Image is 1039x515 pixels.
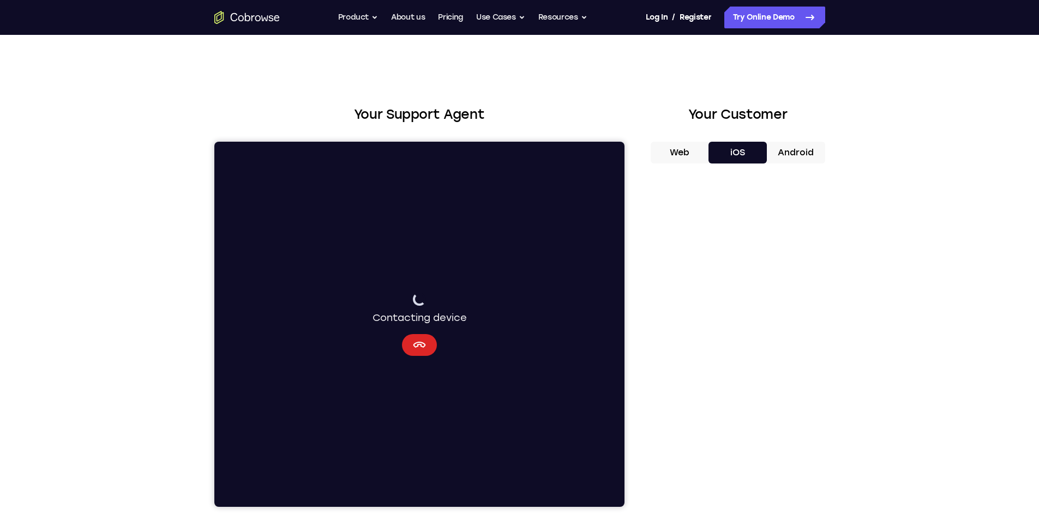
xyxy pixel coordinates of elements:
[724,7,825,28] a: Try Online Demo
[672,11,675,24] span: /
[214,11,280,24] a: Go to the home page
[338,7,379,28] button: Product
[391,7,425,28] a: About us
[476,7,525,28] button: Use Cases
[680,7,711,28] a: Register
[214,105,624,124] h2: Your Support Agent
[538,7,587,28] button: Resources
[651,142,709,163] button: Web
[651,105,825,124] h2: Your Customer
[438,7,463,28] a: Pricing
[214,142,624,507] iframe: Agent
[646,7,668,28] a: Log In
[708,142,767,163] button: iOS
[767,142,825,163] button: Android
